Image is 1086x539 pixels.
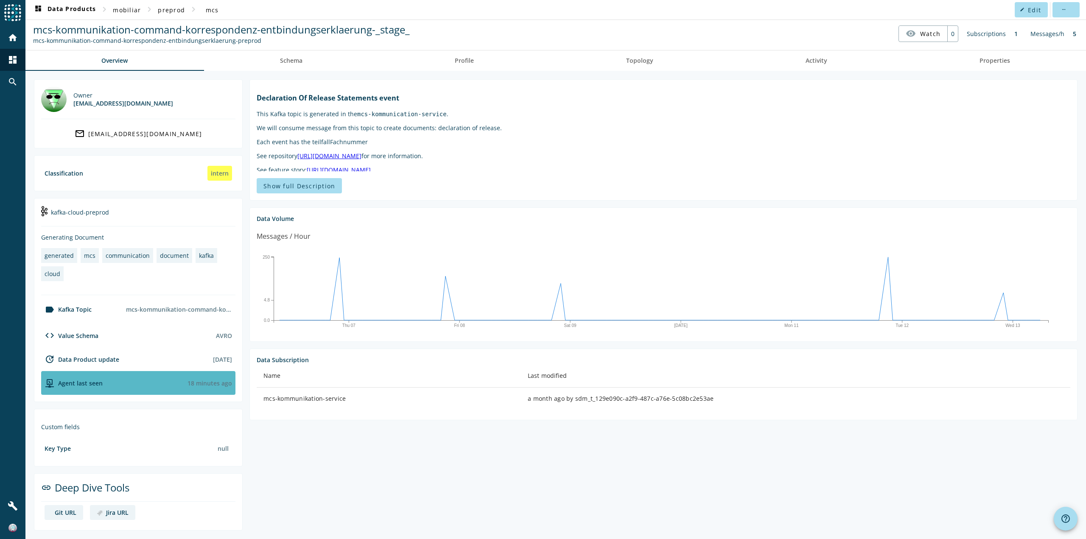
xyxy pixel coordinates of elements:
text: 4.8 [264,298,270,302]
span: mobiliar [113,6,141,14]
button: Data Products [30,2,99,17]
mat-icon: help_outline [1061,514,1071,524]
button: preprod [154,2,188,17]
img: spoud-logo.svg [4,4,21,21]
div: intern [207,166,232,181]
mat-icon: update [45,354,55,364]
mat-icon: dashboard [8,55,18,65]
span: mcs-kommunikation-command-korrespondenz-entbindungserklaerung-_stage_ [33,22,410,36]
td: a month ago by sdm_t_129e090c-a2f9-487c-a76e-5c08bc2e53ae [521,388,1070,410]
div: 1 [1010,25,1022,42]
div: Data Product update [41,354,119,364]
text: Sat 09 [564,323,577,328]
mat-icon: link [41,483,51,493]
p: See feature story: [257,166,1070,174]
span: Overview [101,58,128,64]
a: [EMAIL_ADDRESS][DOMAIN_NAME] [41,126,235,141]
div: [EMAIL_ADDRESS][DOMAIN_NAME] [73,99,173,107]
div: communication [106,251,150,260]
div: Messages / Hour [257,231,311,242]
text: 250 [263,255,270,260]
div: Kafka Topic [41,304,92,315]
text: Mon 11 [784,323,799,328]
img: b949b67d7bf7c919f6ce9e34ff386508 [8,524,17,532]
div: agent-env-cloud-preprod [41,378,103,388]
div: Key Type [45,444,71,452]
div: Value Schema [41,330,98,341]
img: deep dive image [97,510,103,516]
mat-icon: chevron_right [188,4,199,14]
p: This Kafka topic is generated in the . [257,110,1070,118]
img: kafka-cloud-preprod [41,206,48,216]
div: mcs-kommunikation-service [263,394,514,403]
text: [DATE] [674,323,688,328]
mat-icon: chevron_right [99,4,109,14]
button: Watch [899,26,947,41]
p: See repository for more information. [257,152,1070,160]
mat-icon: home [8,33,18,43]
a: [URL][DOMAIN_NAME] [307,166,371,174]
text: 0.0 [264,318,270,323]
mat-icon: dashboard [33,5,43,15]
div: Git URL [55,508,76,517]
div: mcs-kommunikation-command-korrespondenz-entbindungserklaerung-preprod [123,302,235,317]
span: Edit [1028,6,1041,14]
mat-icon: more_horiz [1061,7,1066,12]
div: Jira URL [106,508,129,517]
div: [DATE] [213,355,232,363]
p: Each event has the teilfallFachnummer [257,138,1070,146]
img: DL_303555@mobi.ch [41,87,67,112]
span: mcs [206,6,219,14]
mat-icon: search [8,77,18,87]
mat-icon: visibility [906,28,916,39]
mat-icon: chevron_right [144,4,154,14]
div: Classification [45,169,83,177]
div: Custom fields [41,423,235,431]
span: Activity [806,58,827,64]
div: Data Volume [257,215,1070,223]
div: mcs [84,251,95,260]
div: document [160,251,189,260]
div: kafka [199,251,214,260]
div: Subscriptions [963,25,1010,42]
div: [EMAIL_ADDRESS][DOMAIN_NAME] [88,130,202,138]
div: Owner [73,91,173,99]
mat-icon: edit [1020,7,1024,12]
mat-icon: mail_outline [75,128,85,139]
code: mcs-kommunication-service [357,111,447,117]
a: deep dive imageGit URL [45,505,83,520]
div: generated [45,251,74,260]
a: deep dive imageJira URL [90,505,135,520]
div: AVRO [216,332,232,340]
mat-icon: label [45,304,55,315]
div: kafka-cloud-preprod [41,205,235,226]
button: mobiliar [109,2,144,17]
div: 0 [947,26,958,42]
button: mcs [199,2,226,17]
mat-icon: build [8,501,18,511]
text: Wed 13 [1005,323,1020,328]
span: Show full Description [263,182,335,190]
div: Agents typically reports every 15min to 1h [188,379,232,387]
div: 5 [1069,25,1080,42]
th: Name [257,364,521,388]
span: Schema [280,58,302,64]
div: null [214,441,232,456]
span: Properties [980,58,1010,64]
div: Messages/h [1026,25,1069,42]
mat-icon: code [45,330,55,341]
text: Thu 07 [342,323,356,328]
button: Edit [1015,2,1048,17]
text: Fri 08 [454,323,465,328]
div: Generating Document [41,233,235,241]
th: Last modified [521,364,1070,388]
span: Profile [455,58,474,64]
span: Watch [920,26,940,41]
span: Topology [626,58,653,64]
button: Show full Description [257,178,342,193]
div: cloud [45,270,60,278]
div: Data Subscription [257,356,1070,364]
h1: Declaration Of Release Statements event [257,93,1070,103]
a: [URL][DOMAIN_NAME] [297,152,361,160]
div: Deep Dive Tools [41,480,235,502]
